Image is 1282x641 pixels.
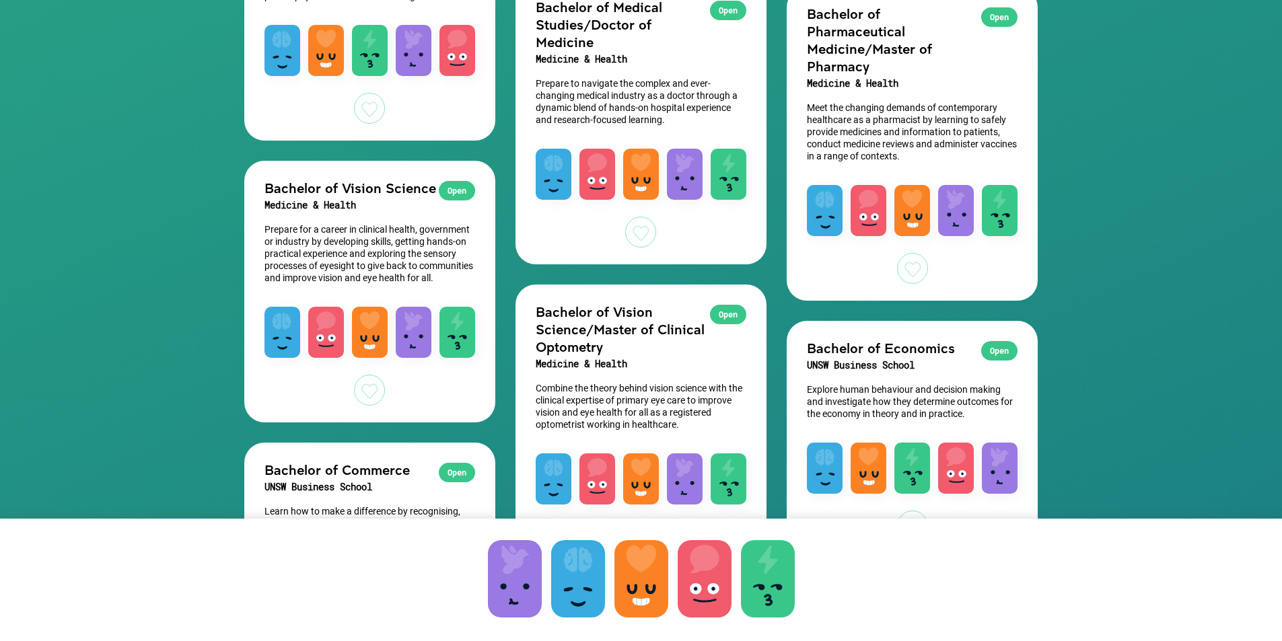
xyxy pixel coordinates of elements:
[264,461,475,478] h2: Bachelor of Commerce
[536,382,746,430] p: Combine the theory behind vision science with the clinical expertise of primary eye care to impro...
[710,1,746,20] div: Open
[515,285,767,569] a: OpenBachelor of Vision Science/Master of Clinical OptometryMedicine & HealthCombine the theory be...
[710,305,746,324] div: Open
[264,223,475,284] p: Prepare for a career in clinical health, government or industry by developing skills, getting han...
[807,356,1018,374] h3: UNSW Business School
[244,161,495,422] a: OpenBachelor of Vision ScienceMedicine & HealthPrepare for a career in clinical health, governmen...
[981,341,1018,361] div: Open
[807,383,1018,420] p: Explore human behaviour and decision making and investigate how they determine outcomes for the e...
[264,179,475,196] h2: Bachelor of Vision Science
[264,196,475,214] h3: Medicine & Health
[536,50,746,68] h3: Medicine & Health
[981,7,1018,27] div: Open
[439,463,475,482] div: Open
[807,339,1018,356] h2: Bachelor of Economics
[264,505,475,541] p: Learn how to make a difference by recognising, analysing and responding to current global busines...
[787,321,1038,558] a: OpenBachelor of EconomicsUNSW Business SchoolExplore human behaviour and decision making and inve...
[536,355,746,373] h3: Medicine & Health
[264,478,475,496] h3: UNSW Business School
[807,102,1018,162] p: Meet the changing demands of contemporary healthcare as a pharmacist by learning to safely provid...
[807,5,1018,75] h2: Bachelor of Pharmaceutical Medicine/Master of Pharmacy
[536,303,746,355] h2: Bachelor of Vision Science/Master of Clinical Optometry
[807,75,1018,92] h3: Medicine & Health
[536,77,746,126] p: Prepare to navigate the complex and ever-changing medical industry as a doctor through a dynamic ...
[439,181,475,200] div: Open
